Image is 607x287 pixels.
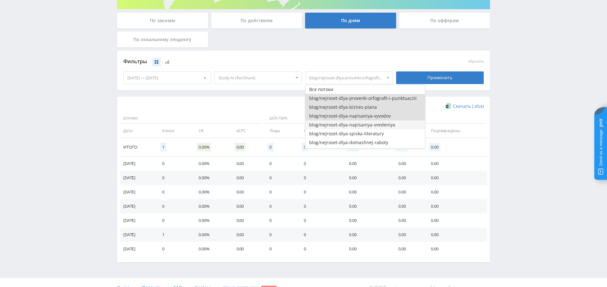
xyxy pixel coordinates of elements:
td: 0.00 [343,156,392,171]
td: 0 [297,228,343,242]
td: Клики [156,124,192,138]
td: eCPC [230,124,263,138]
td: 0.00 [392,185,425,199]
td: [DATE] [120,185,156,199]
td: 0.00 [425,185,487,199]
td: 0 [297,185,343,199]
td: 0.00 [425,156,487,171]
button: blog/nejroset-dlya-proverki-orfografii-i-punktuaczii [305,94,425,103]
td: 0.00 [230,242,263,256]
td: Лиды [263,124,297,138]
td: 0 [297,171,343,185]
td: 0 [263,199,297,213]
td: 0.00% [192,156,230,171]
td: 0.00 [425,213,487,228]
td: 0.00 [425,171,487,185]
td: [DATE] [120,242,156,256]
td: Дата [120,124,156,138]
td: 0.00 [343,171,392,185]
span: 1 [160,143,166,151]
td: 0.00 [230,228,263,242]
td: 0.00 [343,228,392,242]
td: 0.00% [192,242,230,256]
div: Фильтры [123,57,393,66]
button: blog/nejroset-dlya-napisaniya-vyvodov [305,112,425,120]
td: 0 [156,171,192,185]
div: По действиям [211,13,302,28]
td: [DATE] [120,213,156,228]
td: 0.00% [192,199,230,213]
td: 0 [156,185,192,199]
td: 0 [263,156,297,171]
td: Итого: [120,138,156,156]
td: 0.00 [343,199,392,213]
td: 0 [156,242,192,256]
button: сбросить [468,59,484,64]
td: 0.00 [230,171,263,185]
td: 0 [156,213,192,228]
td: [DATE] [120,199,156,213]
td: 0.00 [392,228,425,242]
td: [DATE] [120,228,156,242]
td: 0.00 [392,213,425,228]
td: 0.00 [230,213,263,228]
button: blog/nejroset-dlya-napisaniya-vvedeniya [305,120,425,129]
td: 0 [156,156,192,171]
span: Study AI (RevShare) [218,72,292,84]
td: 0.00 [425,242,487,256]
td: Продажи [297,124,343,138]
td: 0.00 [230,199,263,213]
img: xlsx [446,103,451,109]
button: blog/nejroset-dlya-biznes-plana [305,103,425,112]
td: 0.00 [343,242,392,256]
span: 0 [302,143,308,151]
div: Применить [396,71,484,84]
a: Скачать (.xlsx) [446,103,484,109]
td: [DATE] [120,171,156,185]
td: 0.00 [425,228,487,242]
td: 0 [263,213,297,228]
span: Действия: [265,113,341,124]
td: 0 [297,213,343,228]
td: 0 [263,171,297,185]
td: 0.00 [392,199,425,213]
td: Подтверждены [425,124,487,138]
button: blog/nejroset-dlya-domashnej-raboty [305,138,425,147]
td: 0 [263,242,297,256]
td: [DATE] [120,156,156,171]
td: 0.00 [343,185,392,199]
td: 0.00 [230,156,263,171]
div: По дням [305,13,396,28]
td: 0.00 [392,156,425,171]
span: Данные: [120,113,261,124]
td: 0.00 [392,242,425,256]
td: 0 [263,228,297,242]
td: 0.00 [392,171,425,185]
td: 0.00% [192,171,230,185]
td: 0.00 [425,199,487,213]
td: CR [192,124,230,138]
td: 0 [156,199,192,213]
td: 0.00% [192,228,230,242]
td: 1 [156,228,192,242]
td: 0.00 [230,185,263,199]
td: 0.00% [192,213,230,228]
div: [DATE] — [DATE] [124,72,211,84]
span: 0 [267,143,273,151]
button: Все потоки [305,85,425,94]
td: 0.00% [192,185,230,199]
button: blog/nejroset-dlya-perevoda-teksta [305,147,425,156]
div: По локальному лендингу [117,32,208,47]
span: 0.00 [429,143,440,151]
div: По офферам [399,13,490,28]
span: Скачать (.xlsx) [453,104,484,109]
div: По заказам [117,13,208,28]
button: blog/nejroset-dlya-spiska-literatury [305,129,425,138]
span: 0.00 [235,143,246,151]
td: 0 [297,156,343,171]
span: 0.00% [197,143,211,151]
span: blog/nejroset-dlya-proverki-orfografii-i-punktuaczii, blog/nejroset-dlya-biznes-plana, blog/nejro... [309,72,383,84]
td: 0 [297,199,343,213]
td: 0 [263,185,297,199]
td: 0.00 [343,213,392,228]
